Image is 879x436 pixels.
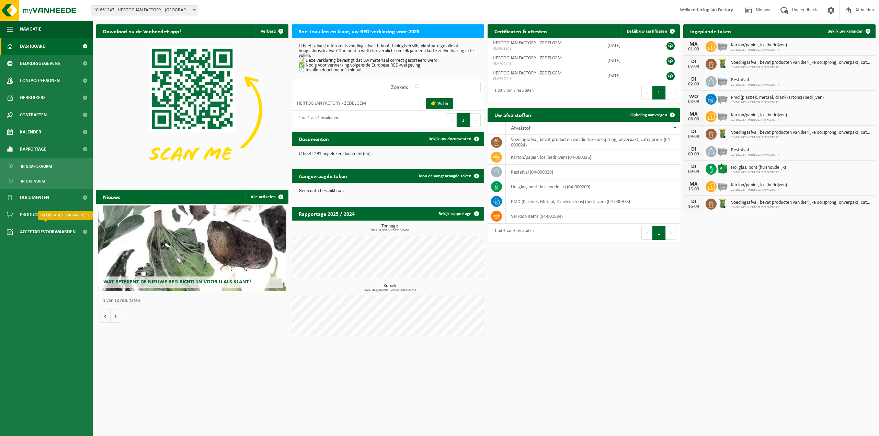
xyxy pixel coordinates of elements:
td: [DATE] [602,53,650,68]
span: Karton/papier, los (bedrijven) [731,113,787,118]
h2: Uw afvalstoffen [488,108,538,121]
h2: Ingeplande taken [683,24,738,38]
div: 1 tot 3 van 3 resultaten [491,85,534,100]
span: Navigatie [20,21,41,38]
a: Bekijk rapportage [433,207,483,221]
div: 16-09 [687,204,700,209]
div: 09-09 [687,152,700,157]
td: restafval (04-000029) [506,165,680,179]
span: Wat betekent de nieuwe RED-richtlijn voor u als klant? [103,279,251,285]
td: HERTOG JAN FACTORY - ZEDELGEM [292,96,420,111]
span: Gebruikers [20,89,46,106]
button: 1 [652,226,666,240]
img: WB-2500-GAL-GY-01 [717,40,728,52]
span: Voedingsafval, bevat producten van dierlijke oorsprong, onverpakt, categorie 3 [731,200,872,205]
span: Toon de aangevraagde taken [418,174,471,178]
span: 10-861247 - HERTOG JAN FACTORY [731,66,872,70]
h2: Aangevraagde taken [292,169,354,182]
div: 02-09 [687,64,700,69]
h2: Rapportage 2025 / 2024 [292,207,362,220]
td: PMD (Plastiek, Metaal, Drankkartons) (bedrijven) (04-000978) [506,194,680,209]
span: Hol glas, bont (huishoudelijk) [731,165,786,170]
a: In grafiekvorm [2,160,91,173]
button: Vorige [100,309,111,323]
span: Afvalstof [511,126,530,131]
span: Bekijk uw kalender [827,29,863,34]
div: DI [687,199,700,204]
img: WB-0140-HPE-GN-50 [717,58,728,69]
button: Next [666,86,676,99]
span: HERTOG JAN FACTORY - ZEDELGEM [493,40,562,46]
a: Bekijk uw documenten [423,132,483,146]
span: Pmd (plastiek, metaal, drankkartons) (bedrijven) [731,95,824,101]
td: karton/papier, los (bedrijven) (04-000026) [506,150,680,165]
div: 01-09 [687,47,700,52]
h3: Tonnage [295,224,484,232]
a: Bekijk uw certificaten [621,24,679,38]
span: 10-861247 - HERTOG JAN FACTORY [731,101,824,105]
button: Next [470,113,481,127]
span: Product Shop [20,206,51,223]
button: Previous [641,86,652,99]
span: Voedingsafval, bevat producten van dierlijke oorsprong, onverpakt, categorie 3 [731,60,872,66]
a: 👉 Vul in [426,98,453,109]
span: 10-861247 - HERTOG JAN FACTORY [731,83,779,87]
a: Ophaling aanvragen [625,108,679,122]
a: Toon de aangevraagde taken [413,169,483,183]
a: Bekijk uw kalender [822,24,875,38]
span: HERTOG JAN FACTORY - ZEDELGEM [493,56,562,61]
div: DI [687,146,700,152]
img: Download de VHEPlus App [96,38,288,182]
span: 10-861247 - HERTOG JAN FACTORY [731,205,872,210]
img: WB-2500-GAL-GY-01 [717,93,728,104]
span: 10-861247 - HERTOG JAN FACTORY [731,170,786,175]
div: 08-09 [687,117,700,122]
span: Documenten [20,189,49,206]
span: 10-861247 - HERTOG JAN FACTORY - ZEDELGEM [91,5,198,15]
label: Zoeken: [391,85,408,90]
p: Geen data beschikbaar. [299,189,477,193]
div: 02-09 [687,82,700,87]
span: 10-861247 - HERTOG JAN FACTORY [731,48,787,52]
span: HERTOG JAN FACTORY - ZEDELGEM [493,71,562,76]
div: 03-09 [687,99,700,104]
td: [DATE] [602,38,650,53]
span: Voedingsafval, bevat producten van dierlijke oorsprong, onverpakt, categorie 3 [731,130,872,135]
span: Restafval [731,78,779,83]
span: 2024: 454,060 m3 - 2025: 290,500 m3 [295,288,484,292]
button: Verberg [255,24,288,38]
span: 10-861247 - HERTOG JAN FACTORY [731,118,787,122]
span: Acceptatievoorwaarden [20,223,76,240]
span: Contracten [20,106,47,123]
td: [DATE] [602,68,650,83]
span: VLA902941 [493,46,597,51]
span: 10-861247 - HERTOG JAN FACTORY [731,135,872,140]
p: U heeft afvalstoffen zoals voedingsafval, b-hout, biologisch slib, plantaardige olie of hoogcalor... [299,44,477,73]
td: verkoop items (04-001834) [506,209,680,224]
span: 10-861247 - HERTOG JAN FACTORY [731,153,779,157]
div: 09-09 [687,169,700,174]
h3: Kubiek [295,284,484,292]
span: Dashboard [20,38,46,55]
div: 1 tot 6 van 6 resultaten [491,225,534,240]
td: hol glas, bont (huishoudelijk) (04-000209) [506,179,680,194]
div: MA [687,111,700,117]
p: U heeft 291 ongelezen document(en). [299,152,477,156]
span: Rapportage [20,141,46,158]
div: DI [687,129,700,134]
img: WB-2500-GAL-GY-01 [717,180,728,192]
td: voedingsafval, bevat producten van dierlijke oorsprong, onverpakt, categorie 3 (04-000024) [506,135,680,150]
h2: Documenten [292,132,336,145]
button: 1 [457,113,470,127]
img: CR-BU-1C-4000-MET-03 [717,163,728,174]
div: MA [687,181,700,187]
h2: Certificaten & attesten [488,24,554,38]
span: Verberg [261,29,276,34]
span: Contactpersonen [20,72,60,89]
h2: Nieuws [96,190,127,203]
span: 10-861247 - HERTOG JAN FACTORY [731,188,787,192]
button: Previous [446,113,457,127]
div: DI [687,164,700,169]
span: Restafval [731,148,779,153]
